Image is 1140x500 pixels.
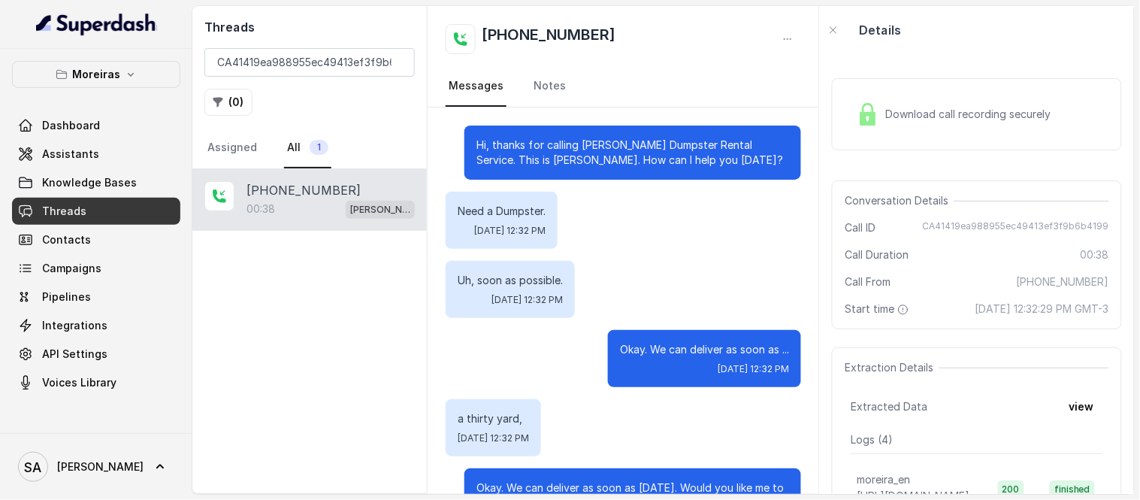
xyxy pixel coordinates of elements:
[57,459,144,474] span: [PERSON_NAME]
[998,480,1024,498] span: 200
[620,342,789,357] p: Okay. We can deliver as soon as ...
[12,141,180,168] a: Assistants
[42,232,91,247] span: Contacts
[845,302,912,317] span: Start time
[12,61,180,88] button: Moreiras
[885,107,1057,122] span: Download call recording securely
[42,318,107,333] span: Integrations
[446,66,801,107] nav: Tabs
[857,103,879,126] img: Lock Icon
[42,118,100,133] span: Dashboard
[42,147,99,162] span: Assistants
[42,375,116,390] span: Voices Library
[42,261,101,276] span: Campaigns
[204,128,415,168] nav: Tabs
[350,202,410,217] p: [PERSON_NAME] (Dumpsters) / EN
[12,169,180,196] a: Knowledge Bases
[204,89,252,116] button: (0)
[42,175,137,190] span: Knowledge Bases
[845,220,875,235] span: Call ID
[25,459,42,475] text: SA
[36,12,157,36] img: light.svg
[859,21,901,39] p: Details
[718,363,789,375] span: [DATE] 12:32 PM
[12,446,180,488] a: [PERSON_NAME]
[204,128,260,168] a: Assigned
[845,274,891,289] span: Call From
[284,128,331,168] a: All1
[1017,274,1109,289] span: [PHONE_NUMBER]
[446,66,506,107] a: Messages
[491,294,563,306] span: [DATE] 12:32 PM
[12,341,180,368] a: API Settings
[1060,393,1103,420] button: view
[851,432,1103,447] p: Logs ( 4 )
[458,273,563,288] p: Uh, soon as possible.
[458,432,529,444] span: [DATE] 12:32 PM
[12,312,180,339] a: Integrations
[845,360,939,375] span: Extraction Details
[476,138,789,168] p: Hi, thanks for calling [PERSON_NAME] Dumpster Rental Service. This is [PERSON_NAME]. How can I he...
[246,202,275,217] p: 00:38
[72,65,120,83] p: Moreiras
[531,66,569,107] a: Notes
[42,204,86,219] span: Threads
[857,472,910,487] p: moreira_en
[845,247,909,262] span: Call Duration
[845,193,954,208] span: Conversation Details
[42,289,91,305] span: Pipelines
[1081,247,1109,262] span: 00:38
[1050,480,1095,498] span: finished
[458,204,546,219] p: Need a Dumpster.
[12,112,180,139] a: Dashboard
[12,198,180,225] a: Threads
[204,18,415,36] h2: Threads
[42,347,107,362] span: API Settings
[458,411,529,426] p: a thirty yard,
[246,181,361,199] p: [PHONE_NUMBER]
[851,399,927,414] span: Extracted Data
[12,369,180,396] a: Voices Library
[482,24,615,54] h2: [PHONE_NUMBER]
[204,48,415,77] input: Search by Call ID or Phone Number
[923,220,1109,235] span: CA41419ea988955ec49413ef3f9b6b4199
[474,225,546,237] span: [DATE] 12:32 PM
[12,226,180,253] a: Contacts
[12,283,180,311] a: Pipelines
[12,255,180,282] a: Campaigns
[975,302,1109,317] span: [DATE] 12:32:29 PM GMT-3
[310,140,328,155] span: 1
